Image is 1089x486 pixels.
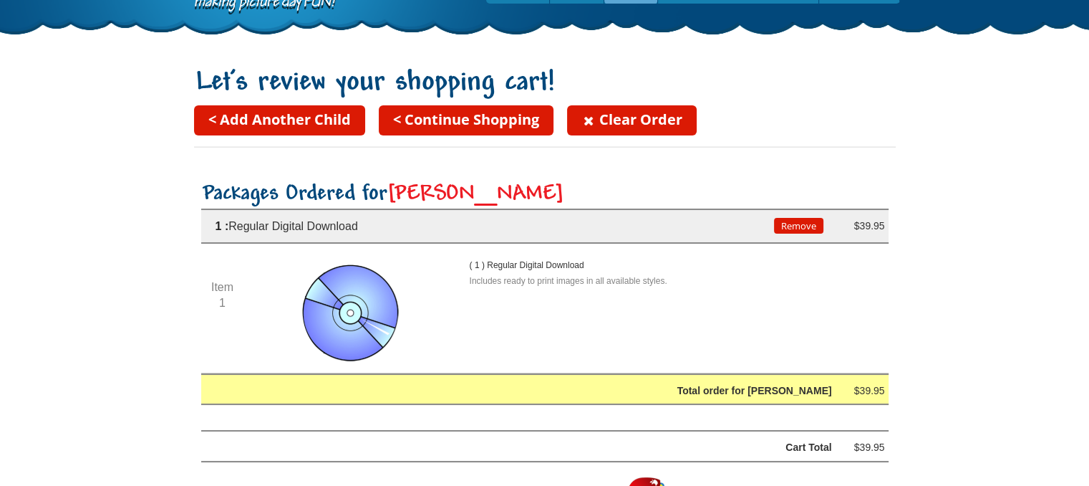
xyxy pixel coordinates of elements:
[387,183,564,206] span: [PERSON_NAME]
[379,105,553,135] a: < Continue Shopping
[298,258,405,366] img: item image
[201,280,244,310] div: Item 1
[201,217,774,235] div: Regular Digital Download
[567,105,697,135] a: Clear Order
[194,105,365,135] a: < Add Another Child
[470,258,613,274] p: ( 1 ) Regular Digital Download
[216,220,229,232] span: 1 :
[194,67,896,100] h1: Let’s review your shopping cart!
[842,217,885,235] div: $39.95
[201,182,889,207] h2: Packages Ordered for
[774,218,823,234] button: Remove
[774,217,817,235] div: Remove
[842,439,885,457] div: $39.95
[470,274,863,290] p: Includes ready to print images in all available styles.
[842,382,885,400] div: $39.95
[238,382,832,400] div: Total order for [PERSON_NAME]
[238,439,832,457] div: Cart Total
